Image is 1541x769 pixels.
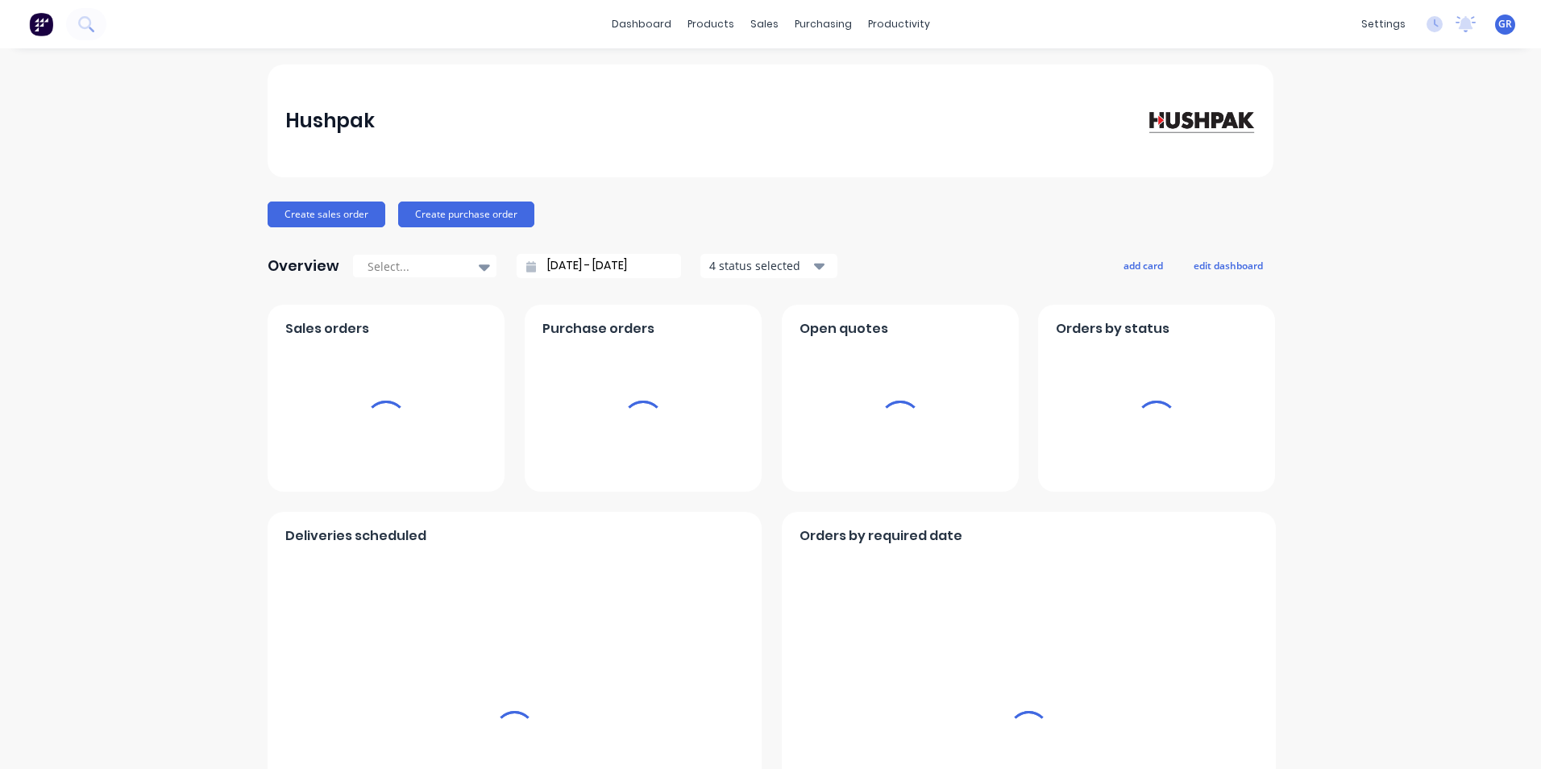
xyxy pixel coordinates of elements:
button: edit dashboard [1183,255,1273,276]
span: Sales orders [285,319,369,339]
div: settings [1353,12,1414,36]
div: products [679,12,742,36]
button: Create sales order [268,202,385,227]
button: 4 status selected [700,254,837,278]
img: Factory [29,12,53,36]
img: Hushpak [1143,106,1256,135]
div: 4 status selected [709,257,811,274]
button: Create purchase order [398,202,534,227]
span: GR [1498,17,1512,31]
div: sales [742,12,787,36]
div: productivity [860,12,938,36]
span: Open quotes [800,319,888,339]
a: dashboard [604,12,679,36]
span: Purchase orders [542,319,654,339]
div: Overview [268,250,339,282]
div: Hushpak [285,105,375,137]
span: Orders by status [1056,319,1169,339]
span: Orders by required date [800,526,962,546]
button: add card [1113,255,1173,276]
span: Deliveries scheduled [285,526,426,546]
div: purchasing [787,12,860,36]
